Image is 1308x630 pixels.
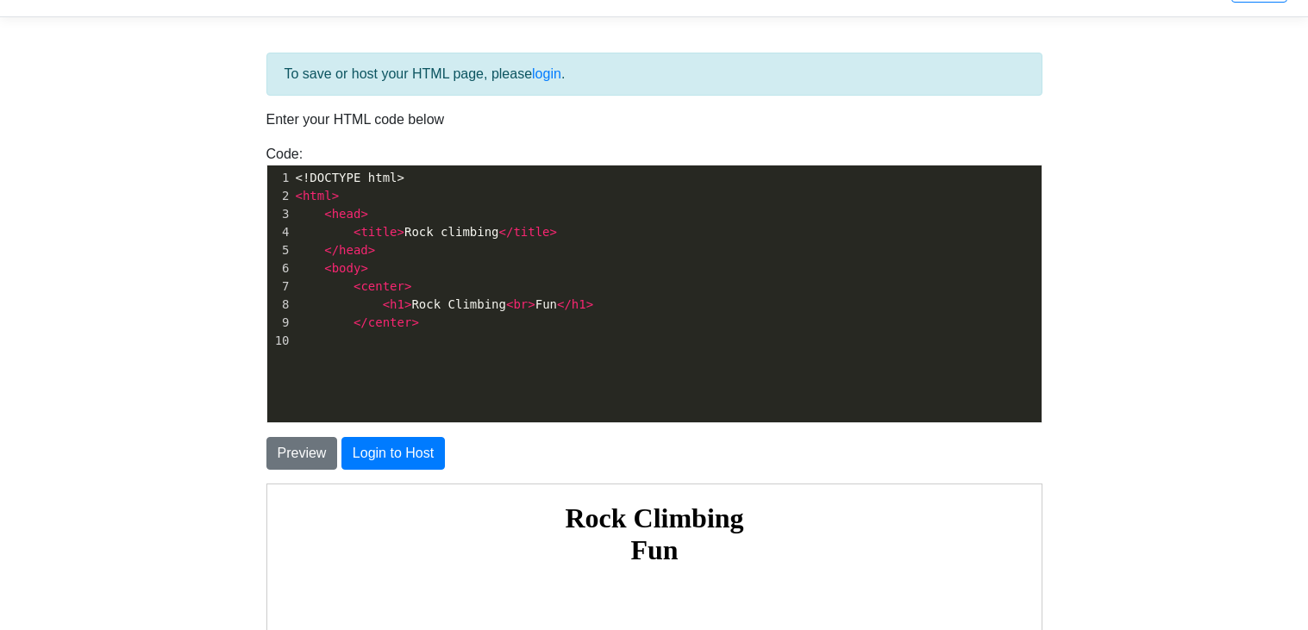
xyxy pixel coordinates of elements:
span: > [404,297,411,311]
span: </ [557,297,572,311]
button: Login to Host [341,437,445,470]
span: </ [354,315,368,329]
span: > [404,279,411,293]
span: <!DOCTYPE html> [296,171,404,184]
span: title [360,225,397,239]
h1: Rock Climbing Fun [7,18,767,82]
span: h1 [390,297,404,311]
span: < [324,207,331,221]
p: Enter your HTML code below [266,109,1042,130]
span: center [360,279,404,293]
div: 8 [267,296,292,314]
span: > [528,297,535,311]
span: < [354,225,360,239]
span: head [332,207,361,221]
span: br [513,297,528,311]
span: < [506,297,513,311]
div: 5 [267,241,292,259]
span: Rock climbing [296,225,558,239]
div: 2 [267,187,292,205]
div: 10 [267,332,292,350]
span: > [332,189,339,203]
div: To save or host your HTML page, please . [266,53,1042,96]
div: 9 [267,314,292,332]
span: h1 [572,297,586,311]
div: 1 [267,169,292,187]
span: > [586,297,593,311]
span: > [368,243,375,257]
a: login [532,66,561,81]
span: body [332,261,361,275]
span: </ [324,243,339,257]
span: </ [499,225,514,239]
div: 6 [267,259,292,278]
span: > [360,261,367,275]
span: < [383,297,390,311]
span: > [397,225,404,239]
span: < [354,279,360,293]
span: > [550,225,557,239]
span: html [303,189,332,203]
div: Code: [253,144,1055,423]
span: < [296,189,303,203]
div: 3 [267,205,292,223]
span: title [513,225,549,239]
button: Preview [266,437,338,470]
span: > [360,207,367,221]
span: > [411,315,418,329]
span: Rock Climbing Fun [296,297,594,311]
div: 4 [267,223,292,241]
span: head [339,243,368,257]
span: < [324,261,331,275]
div: 7 [267,278,292,296]
span: center [368,315,412,329]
